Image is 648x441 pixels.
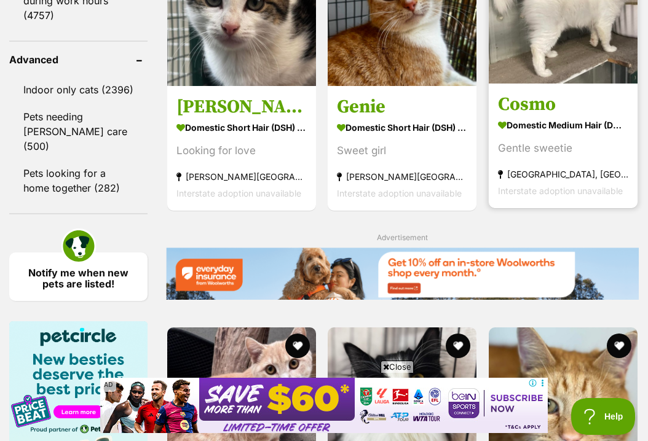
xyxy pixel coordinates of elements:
button: favourite [607,334,631,358]
strong: [PERSON_NAME][GEOGRAPHIC_DATA] [337,168,467,185]
span: Interstate adoption unavailable [176,188,301,198]
div: Looking for love [176,142,307,159]
div: Gentle sweetie [498,140,628,157]
header: Advanced [9,54,148,65]
h3: Cosmo [498,93,628,116]
h3: [PERSON_NAME] [176,95,307,119]
a: Everyday Insurance promotional banner [166,248,639,302]
strong: Domestic Medium Hair (DMH) Cat [498,116,628,134]
button: favourite [285,334,310,358]
a: Notify me when new pets are listed! [9,252,148,301]
a: Pets looking for a home together (282) [9,160,148,201]
img: Everyday Insurance promotional banner [166,248,639,300]
iframe: Help Scout Beacon - Open [571,398,636,435]
a: [PERSON_NAME] Domestic Short Hair (DSH) Cat Looking for love [PERSON_NAME][GEOGRAPHIC_DATA] Inter... [167,86,316,211]
a: Genie Domestic Short Hair (DSH) Cat Sweet girl [PERSON_NAME][GEOGRAPHIC_DATA] Interstate adoption... [328,86,476,211]
h3: Genie [337,95,467,119]
a: Pets needing [PERSON_NAME] care (500) [9,104,148,159]
strong: [GEOGRAPHIC_DATA], [GEOGRAPHIC_DATA] [498,166,628,182]
div: Sweet girl [337,142,467,159]
a: Indoor only cats (2396) [9,77,148,103]
strong: Domestic Short Hair (DSH) Cat [337,119,467,136]
strong: [PERSON_NAME][GEOGRAPHIC_DATA] [176,168,307,185]
span: Interstate adoption unavailable [337,188,462,198]
span: Advertisement [377,233,428,242]
strong: Domestic Short Hair (DSH) Cat [176,119,307,136]
span: AD [100,378,116,392]
span: Interstate adoption unavailable [498,185,623,196]
span: Close [381,361,414,373]
a: Cosmo Domestic Medium Hair (DMH) Cat Gentle sweetie [GEOGRAPHIC_DATA], [GEOGRAPHIC_DATA] Intersta... [489,84,638,208]
button: favourite [446,334,471,358]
